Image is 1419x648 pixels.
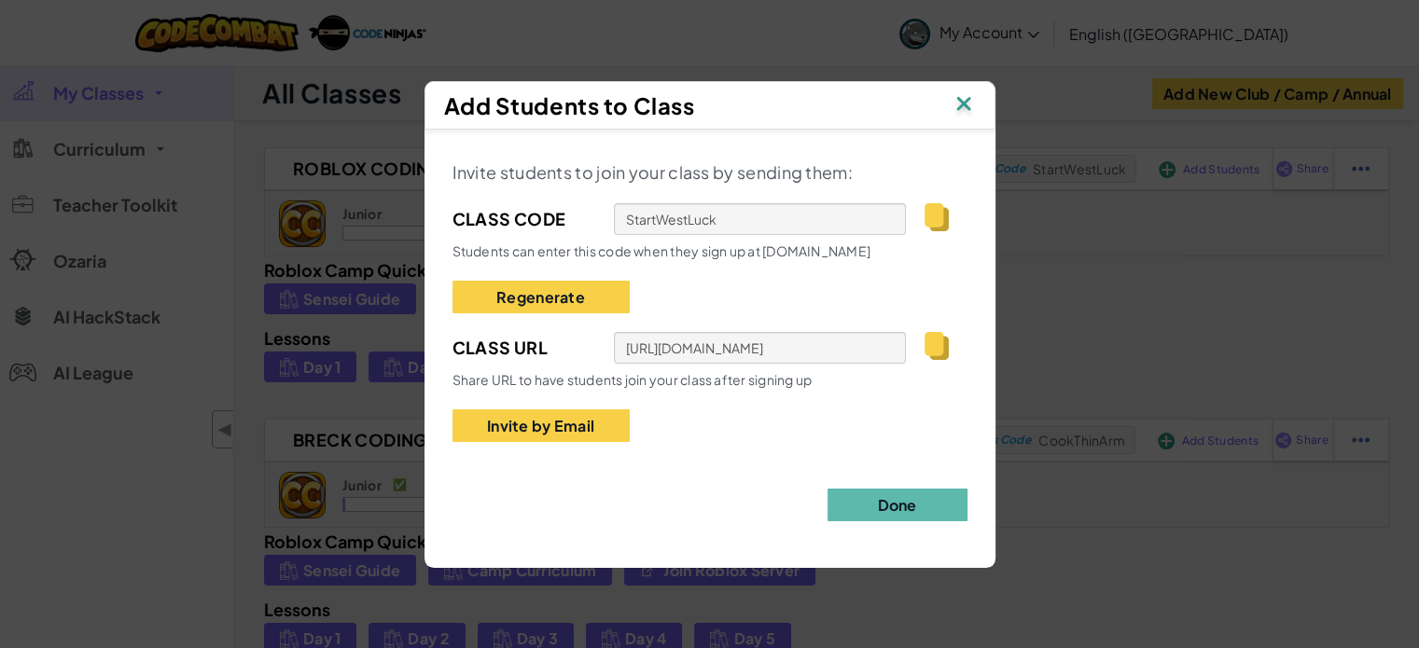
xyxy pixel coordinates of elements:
[828,489,967,521] button: Done
[452,161,853,183] span: Invite students to join your class by sending them:
[952,91,976,119] img: IconClose.svg
[444,91,695,119] span: Add Students to Class
[452,409,630,442] button: Invite by Email
[925,332,948,360] img: IconCopy.svg
[452,281,630,313] button: Regenerate
[452,205,595,233] span: Class Code
[925,203,948,231] img: IconCopy.svg
[452,371,813,388] span: Share URL to have students join your class after signing up
[452,334,595,362] span: Class Url
[452,242,871,259] span: Students can enter this code when they sign up at [DOMAIN_NAME]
